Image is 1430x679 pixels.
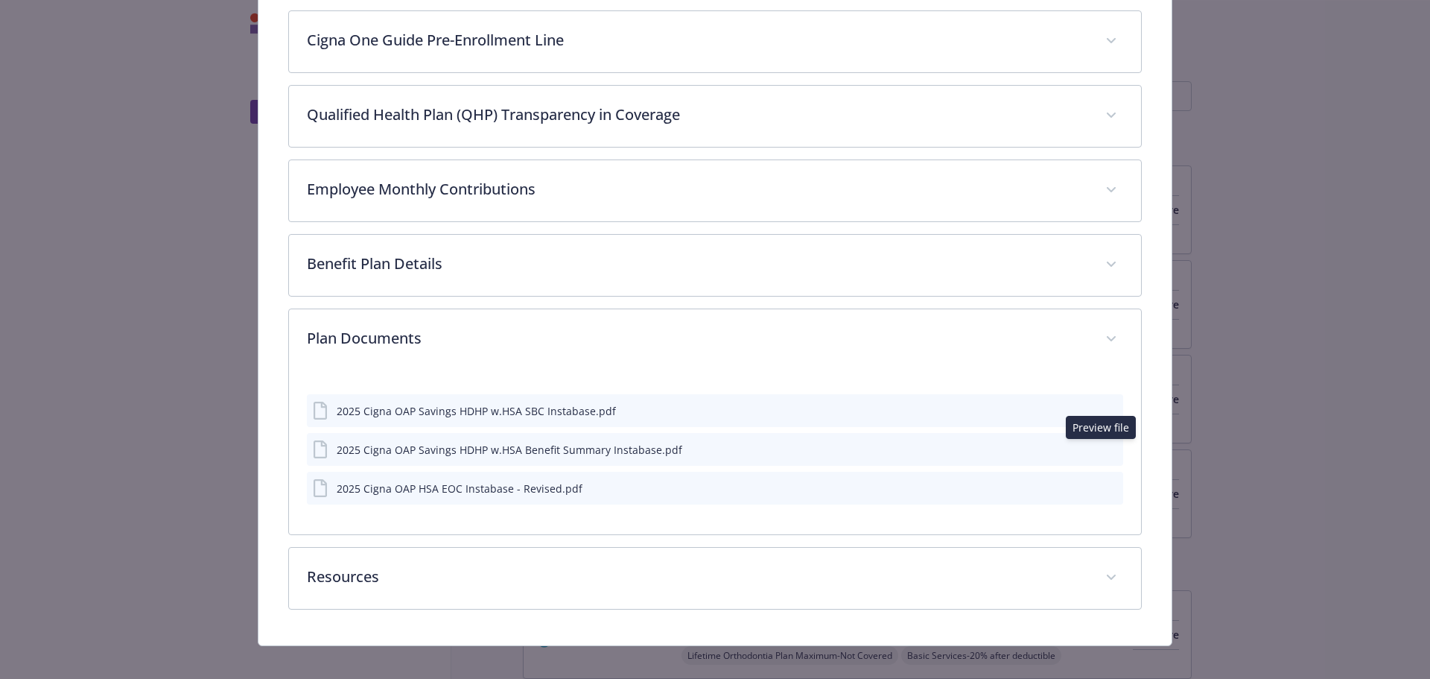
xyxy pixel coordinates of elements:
div: Cigna One Guide Pre-Enrollment Line [289,11,1142,72]
button: download file [1080,481,1092,496]
div: Resources [289,548,1142,609]
button: preview file [1104,403,1117,419]
div: Qualified Health Plan (QHP) Transparency in Coverage [289,86,1142,147]
p: Plan Documents [307,327,1088,350]
button: preview file [1104,481,1117,496]
p: Benefit Plan Details [307,253,1088,275]
div: Employee Monthly Contributions [289,160,1142,221]
button: download file [1077,442,1089,458]
button: download file [1080,403,1092,419]
p: Qualified Health Plan (QHP) Transparency in Coverage [307,104,1088,126]
div: Preview file [1066,416,1136,439]
p: Cigna One Guide Pre-Enrollment Line [307,29,1088,51]
div: Benefit Plan Details [289,235,1142,296]
div: Plan Documents [289,309,1142,370]
button: preview file [1101,442,1117,458]
div: 2025 Cigna OAP Savings HDHP w.HSA Benefit Summary Instabase.pdf [337,442,682,458]
div: 2025 Cigna OAP HSA EOC Instabase - Revised.pdf [337,481,582,496]
p: Resources [307,566,1088,588]
p: Employee Monthly Contributions [307,178,1088,200]
div: Plan Documents [289,370,1142,534]
div: 2025 Cigna OAP Savings HDHP w.HSA SBC Instabase.pdf [337,403,616,419]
